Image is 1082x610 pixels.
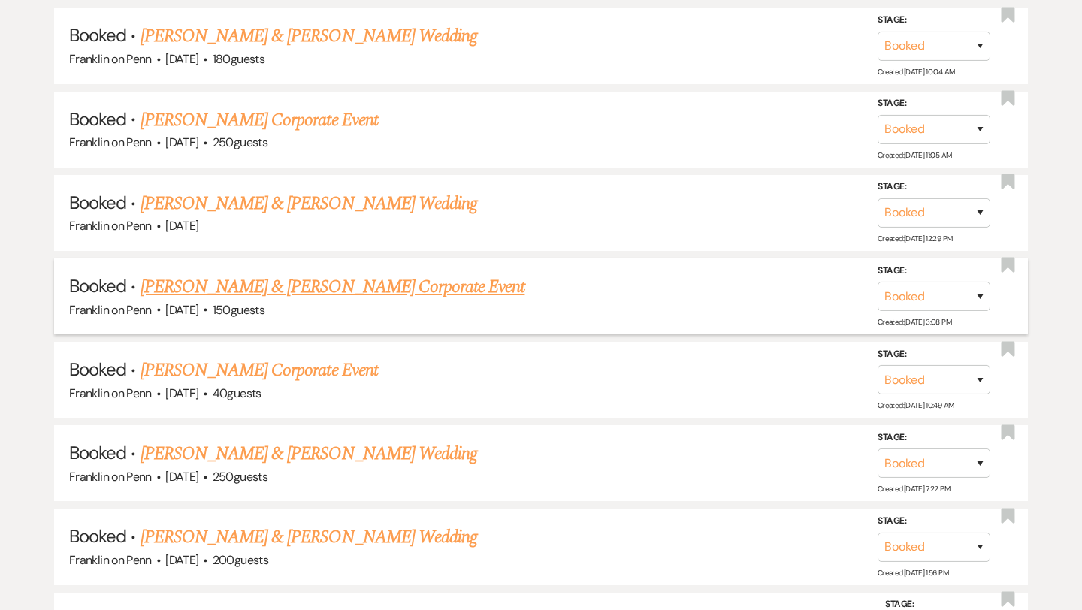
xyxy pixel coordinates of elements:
span: Franklin on Penn [69,552,152,568]
span: Booked [69,274,126,297]
a: [PERSON_NAME] & [PERSON_NAME] Wedding [141,524,477,551]
span: 250 guests [213,134,267,150]
a: [PERSON_NAME] & [PERSON_NAME] Corporate Event [141,273,525,300]
a: [PERSON_NAME] & [PERSON_NAME] Wedding [141,440,477,467]
span: Franklin on Penn [69,385,152,401]
span: Created: [DATE] 10:04 AM [878,66,954,76]
a: [PERSON_NAME] Corporate Event [141,357,378,384]
span: Created: [DATE] 12:29 PM [878,234,952,243]
span: Franklin on Penn [69,51,152,67]
span: Created: [DATE] 7:22 PM [878,484,950,494]
span: 180 guests [213,51,264,67]
span: Created: [DATE] 11:05 AM [878,150,951,160]
a: [PERSON_NAME] Corporate Event [141,107,378,134]
span: Created: [DATE] 10:49 AM [878,400,954,410]
span: 150 guests [213,302,264,318]
label: Stage: [878,179,990,195]
a: [PERSON_NAME] & [PERSON_NAME] Wedding [141,23,477,50]
span: Franklin on Penn [69,469,152,485]
span: [DATE] [165,469,198,485]
span: [DATE] [165,302,198,318]
label: Stage: [878,95,990,112]
span: Booked [69,524,126,548]
span: 250 guests [213,469,267,485]
span: [DATE] [165,134,198,150]
span: 200 guests [213,552,268,568]
span: Franklin on Penn [69,134,152,150]
span: 40 guests [213,385,261,401]
a: [PERSON_NAME] & [PERSON_NAME] Wedding [141,190,477,217]
span: [DATE] [165,385,198,401]
label: Stage: [878,513,990,530]
span: Booked [69,358,126,381]
label: Stage: [878,346,990,363]
span: [DATE] [165,51,198,67]
span: [DATE] [165,552,198,568]
span: Franklin on Penn [69,302,152,318]
span: Booked [69,107,126,131]
label: Stage: [878,262,990,279]
label: Stage: [878,12,990,29]
span: Booked [69,23,126,47]
span: [DATE] [165,218,198,234]
span: Booked [69,191,126,214]
label: Stage: [878,430,990,446]
span: Created: [DATE] 1:56 PM [878,568,948,578]
span: Franklin on Penn [69,218,152,234]
span: Booked [69,441,126,464]
span: Created: [DATE] 3:08 PM [878,317,951,327]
